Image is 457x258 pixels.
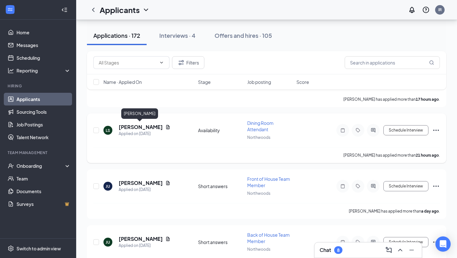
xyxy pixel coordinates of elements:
[339,128,347,133] svg: Note
[369,240,377,245] svg: ActiveChat
[383,181,428,191] button: Schedule Interview
[383,237,428,247] button: Schedule Interview
[17,39,71,51] a: Messages
[177,59,185,66] svg: Filter
[422,6,430,14] svg: QuestionInfo
[8,163,14,169] svg: UserCheck
[369,128,377,133] svg: ActiveChat
[121,108,158,119] div: [PERSON_NAME]
[416,97,439,102] b: 17 hours ago
[296,79,309,85] span: Score
[172,56,204,69] button: Filter Filters
[384,245,394,255] button: ComposeMessage
[385,246,393,254] svg: ComposeMessage
[93,31,140,39] div: Applications · 172
[354,184,362,189] svg: Tag
[343,153,440,158] p: [PERSON_NAME] has applied more than .
[416,153,439,158] b: 21 hours ago
[119,124,163,131] h5: [PERSON_NAME]
[17,163,65,169] div: Onboarding
[106,184,110,189] div: JU
[7,6,13,13] svg: WorkstreamLogo
[429,60,434,65] svg: MagnifyingGlass
[339,240,347,245] svg: Note
[345,56,440,69] input: Search in applications
[369,184,377,189] svg: ActiveChat
[159,60,164,65] svg: ChevronDown
[247,79,271,85] span: Job posting
[119,180,163,187] h5: [PERSON_NAME]
[119,242,170,249] div: Applied on [DATE]
[247,176,290,188] span: Front of House Team Member
[165,125,170,130] svg: Document
[407,245,417,255] button: Minimize
[17,198,71,210] a: SurveysCrown
[89,6,97,14] svg: ChevronLeft
[17,67,71,74] div: Reporting
[383,125,428,135] button: Schedule Interview
[8,67,14,74] svg: Analysis
[339,184,347,189] svg: Note
[17,118,71,131] a: Job Postings
[337,248,340,253] div: 8
[99,59,156,66] input: All Stages
[198,239,243,245] div: Short answers
[408,246,415,254] svg: Minimize
[100,4,140,15] h1: Applicants
[17,26,71,39] a: Home
[343,97,440,102] p: [PERSON_NAME] has applied more than .
[119,235,163,242] h5: [PERSON_NAME]
[17,185,71,198] a: Documents
[438,7,442,12] div: IR
[8,150,70,155] div: Team Management
[119,187,170,193] div: Applied on [DATE]
[198,79,211,85] span: Stage
[198,183,243,189] div: Short answers
[106,240,110,245] div: JU
[142,6,150,14] svg: ChevronDown
[17,245,61,252] div: Switch to admin view
[421,209,439,214] b: a day ago
[17,172,71,185] a: Team
[395,245,405,255] button: ChevronUp
[165,236,170,241] svg: Document
[8,83,70,89] div: Hiring
[432,238,440,246] svg: Ellipses
[247,135,270,140] span: Northwoods
[432,182,440,190] svg: Ellipses
[215,31,272,39] div: Offers and hires · 105
[165,180,170,186] svg: Document
[247,120,274,132] span: Dining Room Attendant
[17,105,71,118] a: Sourcing Tools
[408,6,416,14] svg: Notifications
[247,247,270,252] span: Northwoods
[354,128,362,133] svg: Tag
[435,236,451,252] div: Open Intercom Messenger
[396,246,404,254] svg: ChevronUp
[198,127,243,133] div: Availability
[247,232,290,244] span: Back of House Team Member
[106,128,110,133] div: LS
[354,240,362,245] svg: Tag
[320,247,331,254] h3: Chat
[17,131,71,144] a: Talent Network
[119,131,170,137] div: Applied on [DATE]
[349,208,440,214] p: [PERSON_NAME] has applied more than .
[17,51,71,64] a: Scheduling
[8,245,14,252] svg: Settings
[432,126,440,134] svg: Ellipses
[17,93,71,105] a: Applicants
[159,31,195,39] div: Interviews · 4
[61,7,68,13] svg: Collapse
[103,79,142,85] span: Name · Applied On
[247,191,270,196] span: Northwoods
